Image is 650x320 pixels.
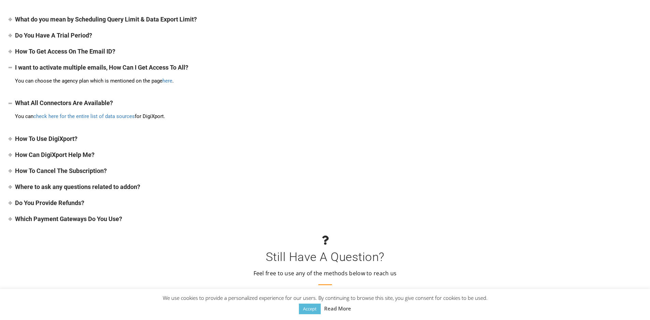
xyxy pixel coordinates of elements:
[15,48,115,55] h4: How To Get Access On The Email ID?
[15,77,643,85] p: You can choose the agency plan which is mentioned on the page .
[15,99,113,106] h4: What All Connectors Are Available?
[324,304,351,312] a: Read More
[15,16,197,23] h4: What do you mean by Scheduling Query Limit & Data Export Limit?
[33,113,135,119] a: check here for the entire list of data sources
[15,199,84,206] h4: Do You Provide Refunds?
[15,183,140,190] h4: Where to ask any questions related to addon?
[15,151,95,158] h4: How Can DigiXport Help Me?
[15,32,92,39] h4: Do You Have A Trial Period?
[15,215,122,222] h4: Which Payment Gateways Do You Use?
[163,294,488,312] span: We use cookies to provide a personalized experience for our users. By continuing to browse this s...
[15,135,77,142] h4: How To Use DigiXport?
[15,112,643,120] p: You can for DigiXport.
[15,64,188,71] h4: I want to activate multiple emails, How Can I Get Access To All?
[162,78,172,84] a: here
[299,304,321,314] a: Accept
[616,287,650,320] iframe: Chat Widget
[15,167,107,174] h4: How To Cancel The Subscription?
